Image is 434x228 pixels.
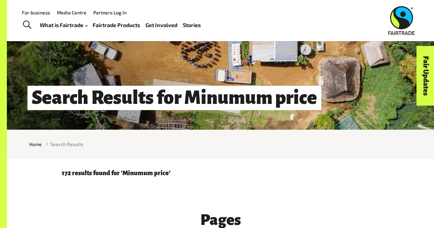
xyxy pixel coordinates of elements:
[22,10,50,15] a: For business
[93,10,127,15] a: Partners Log In
[62,170,379,177] p: 172 results found for 'Minumum price'
[145,20,177,30] a: Get Involved
[183,20,201,30] a: Stories
[388,6,415,35] img: Fairtrade Australia New Zealand logo
[93,20,140,30] a: Fairtrade Products
[40,20,87,30] a: What is Fairtrade
[19,16,35,34] a: Toggle Search
[50,141,83,148] span: Search Results
[27,86,321,110] h1: Search Results for Minumum price
[29,141,42,148] a: Home
[57,10,86,15] a: Media Centre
